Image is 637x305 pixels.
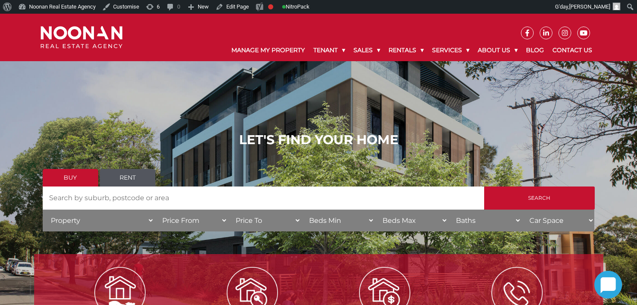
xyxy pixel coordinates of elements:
a: About Us [473,39,522,61]
a: Services [428,39,473,61]
span: [PERSON_NAME] [569,3,610,10]
a: Blog [522,39,548,61]
a: Rentals [384,39,428,61]
a: Buy [43,169,98,187]
a: Rent [100,169,155,187]
div: Focus keyphrase not set [268,4,273,9]
a: Tenant [309,39,349,61]
h1: LET'S FIND YOUR HOME [43,132,595,148]
input: Search by suburb, postcode or area [43,187,484,210]
a: Contact Us [548,39,596,61]
input: Search [484,187,595,210]
img: Noonan Real Estate Agency [41,26,123,49]
a: Sales [349,39,384,61]
a: Manage My Property [227,39,309,61]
